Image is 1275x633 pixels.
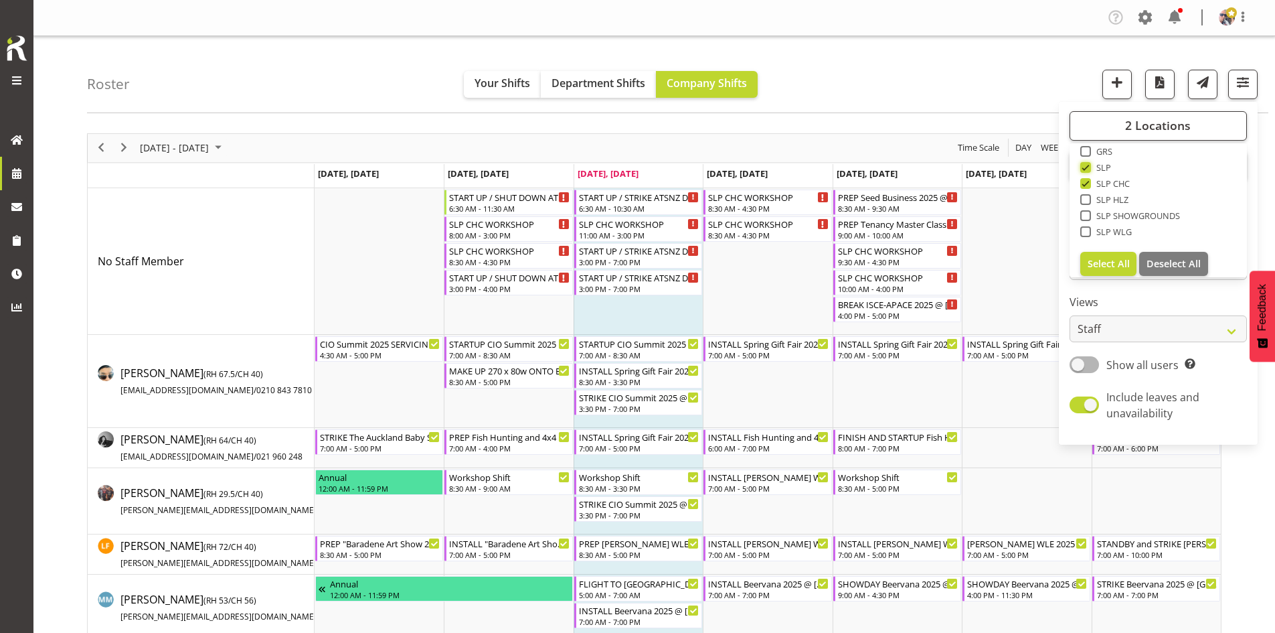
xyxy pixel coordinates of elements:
[579,190,699,204] div: START UP / STRIKE ATSNZ Disability Expo 2025 @ [GEOGRAPHIC_DATA] On Site @ 0700
[1070,294,1247,310] label: Views
[708,577,828,590] div: INSTALL Beervana 2025 @ [GEOGRAPHIC_DATA] On Site @ 0800
[703,536,831,561] div: Lance Ferguson"s event - INSTALL Hamilton WLE 2025 @ Claudelands Begin From Thursday, August 21, ...
[708,589,828,600] div: 7:00 AM - 7:00 PM
[88,428,315,468] td: Hayden Watts resource
[444,363,572,389] div: Aof Anujarawat"s event - MAKE UP 270 x 80w ONTO BRAKETS @ SHOWGROUNDS Begin From Tuesday, August ...
[1125,117,1191,133] span: 2 Locations
[579,497,699,510] div: STRIKE CIO Summit 2025 @ Viaduct Events Center On SIte @ 1600
[833,536,961,561] div: Lance Ferguson"s event - INSTALL Hamilton WLE 2025 LUKE TO LEAVE IN VAN@ Claudelands Begin From F...
[833,470,961,495] div: Jesse Hawira"s event - Workshop Shift Begin From Friday, August 22, 2025 at 8:30:00 AM GMT+12:00 ...
[574,270,702,295] div: No Staff Member"s event - START UP / STRIKE ATSNZ Disability Expo 2025 @ Wigram Airforce Museum O...
[579,203,699,214] div: 6:30 AM - 10:30 AM
[574,243,702,269] div: No Staff Member"s event - START UP / STRIKE ATSNZ Disability Expo 2025 @ Wigram Airforce Museum O...
[120,538,365,570] a: [PERSON_NAME](RH 72/CH 40)[PERSON_NAME][EMAIL_ADDRESS][DOMAIN_NAME]
[708,537,828,550] div: INSTALL [PERSON_NAME] WLE 2025 @ [GEOGRAPHIC_DATA]
[708,203,828,214] div: 8:30 AM - 4:30 PM
[138,139,228,156] button: August 2025
[203,368,263,380] span: ( CH 40)
[967,337,1087,350] div: INSTALL Spring Gift Fair 2025 @ [GEOGRAPHIC_DATA]
[579,376,699,387] div: 8:30 AM - 3:30 PM
[574,496,702,522] div: Jesse Hawira"s event - STRIKE CIO Summit 2025 @ Viaduct Events Center On SIte @ 1600 Begin From W...
[1013,139,1034,156] button: Timeline Day
[708,443,828,453] div: 6:00 AM - 7:00 PM
[449,537,569,550] div: INSTALL "Baradene Art Show 2025 @ [GEOGRAPHIC_DATA] on site @ TBC
[449,203,569,214] div: 6:30 AM - 11:30 AM
[838,537,958,550] div: INSTALL [PERSON_NAME] WLE 2025 [PERSON_NAME] TO LEAVE IN VAN@ [GEOGRAPHIC_DATA]
[579,470,699,484] div: Workshop Shift
[203,488,263,500] span: ( CH 40)
[708,430,828,443] div: INSTALL Fish Hunting and 4x4 Expo @ Energy Events Center On Site @ 0900
[703,470,831,495] div: Jesse Hawira"s event - INSTALL Hamilton WLE 2025 @ Claudelands Begin From Thursday, August 21, 20...
[703,576,831,602] div: Matt McFarlane"s event - INSTALL Beervana 2025 @ Sky Stadium On Site @ 0800 Begin From Thursday, ...
[444,336,572,362] div: Aof Anujarawat"s event - STARTUP CIO Summit 2025 @ Viaduct Events Center On SIte @ 0500 Begin Fro...
[120,504,317,516] span: [PERSON_NAME][EMAIL_ADDRESS][DOMAIN_NAME]
[579,616,699,627] div: 7:00 AM - 7:00 PM
[838,244,958,257] div: SLP CHC WORKSHOP
[838,217,958,230] div: PREP Tenancy Master Class 2025 CHC @
[256,451,303,462] span: 021 960 248
[315,470,443,495] div: Jesse Hawira"s event - Annual Begin From Monday, August 18, 2025 at 12:00:00 AM GMT+12:00 Ends At...
[579,403,699,414] div: 3:30 PM - 7:00 PM
[315,536,443,561] div: Lance Ferguson"s event - PREP "Baradene Art Show 2025 @ Baradene School on site @ TBC Begin From ...
[98,253,184,269] a: No Staff Member
[1256,284,1268,331] span: Feedback
[579,364,699,377] div: INSTALL Spring Gift Fair 2025 @ [GEOGRAPHIC_DATA]
[956,139,1001,156] span: Time Scale
[120,592,365,623] span: [PERSON_NAME]
[1070,111,1247,141] button: 2 Locations
[1219,9,1235,25] img: shaun-dalgetty840549a0c8df28bbc325279ea0715bbc.png
[112,134,135,162] div: next period
[838,203,958,214] div: 8:30 AM - 9:30 AM
[449,443,569,453] div: 7:00 AM - 4:00 PM
[707,167,768,180] span: [DATE], [DATE]
[833,336,961,362] div: Aof Anujarawat"s event - INSTALL Spring Gift Fair 2025 @ Auckland Showgrounds Begin From Friday, ...
[1106,390,1199,421] span: Include leaves and unavailability
[579,217,699,230] div: SLP CHC WORKSHOP
[1091,194,1129,205] span: SLP HLZ
[838,230,958,240] div: 9:00 AM - 10:00 AM
[444,429,572,455] div: Hayden Watts"s event - PREP Fish Hunting and 4x4 Expo @ The Workshop Begin From Tuesday, August 1...
[3,33,30,63] img: Rosterit icon logo
[1146,257,1201,270] span: Deselect All
[320,350,440,360] div: 4:30 AM - 5:00 PM
[1097,537,1217,550] div: STANDBY and STRIKE [PERSON_NAME] WLE 2025 @ [GEOGRAPHIC_DATA]
[667,76,747,90] span: Company Shifts
[579,443,699,453] div: 7:00 AM - 5:00 PM
[120,611,317,622] span: [PERSON_NAME][EMAIL_ADDRESS][DOMAIN_NAME]
[115,139,133,156] button: Next
[449,470,569,484] div: Workshop Shift
[206,541,231,553] span: RH 72/
[1106,358,1179,372] span: Show all users
[120,591,365,624] a: [PERSON_NAME](RH 53/CH 56)[PERSON_NAME][EMAIL_ADDRESS][DOMAIN_NAME]
[574,390,702,415] div: Aof Anujarawat"s event - STRIKE CIO Summit 2025 @ Viaduct Events Center On SIte @ 1600 Begin From...
[449,430,569,443] div: PREP Fish Hunting and 4x4 Expo @ The Workshop
[1228,70,1258,99] button: Filter Shifts
[708,483,828,494] div: 7:00 AM - 5:00 PM
[574,470,702,495] div: Jesse Hawira"s event - Workshop Shift Begin From Wednesday, August 20, 2025 at 8:30:00 AM GMT+12:...
[1039,139,1066,156] button: Timeline Week
[1091,210,1181,221] span: SLP SHOWGROUNDS
[203,595,256,606] span: ( CH 56)
[703,336,831,362] div: Aof Anujarawat"s event - INSTALL Spring Gift Fair 2025 @ Auckland Showgrounds Begin From Thursday...
[708,549,828,560] div: 7:00 AM - 5:00 PM
[967,549,1087,560] div: 7:00 AM - 5:00 PM
[444,470,572,495] div: Jesse Hawira"s event - Workshop Shift Begin From Tuesday, August 19, 2025 at 8:30:00 AM GMT+12:00...
[579,589,699,600] div: 5:00 AM - 7:00 AM
[962,536,1090,561] div: Lance Ferguson"s event - STANDBY Hamilton WLE 2025 @ Claudelands Begin From Saturday, August 23, ...
[120,557,317,569] span: [PERSON_NAME][EMAIL_ADDRESS][DOMAIN_NAME]
[1092,576,1220,602] div: Matt McFarlane"s event - STRIKE Beervana 2025 @ Sky Stadium On Site @ 0800 Begin From Sunday, Aug...
[838,337,958,350] div: INSTALL Spring Gift Fair 2025 @ [GEOGRAPHIC_DATA]
[833,243,961,269] div: No Staff Member"s event - SLP CHC WORKSHOP Begin From Friday, August 22, 2025 at 9:30:00 AM GMT+1...
[1091,146,1113,157] span: GRS
[319,470,440,484] div: Annual
[135,134,230,162] div: August 18 - 24, 2025
[475,76,530,90] span: Your Shifts
[838,271,958,284] div: SLP CHC WORKSHOP
[139,139,210,156] span: [DATE] - [DATE]
[708,190,828,204] div: SLP CHC WORKSHOP
[203,541,256,553] span: ( CH 40)
[88,468,315,535] td: Jesse Hawira resource
[579,257,699,267] div: 3:00 PM - 7:00 PM
[579,549,699,560] div: 8:30 AM - 5:00 PM
[838,283,958,294] div: 10:00 AM - 4:00 PM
